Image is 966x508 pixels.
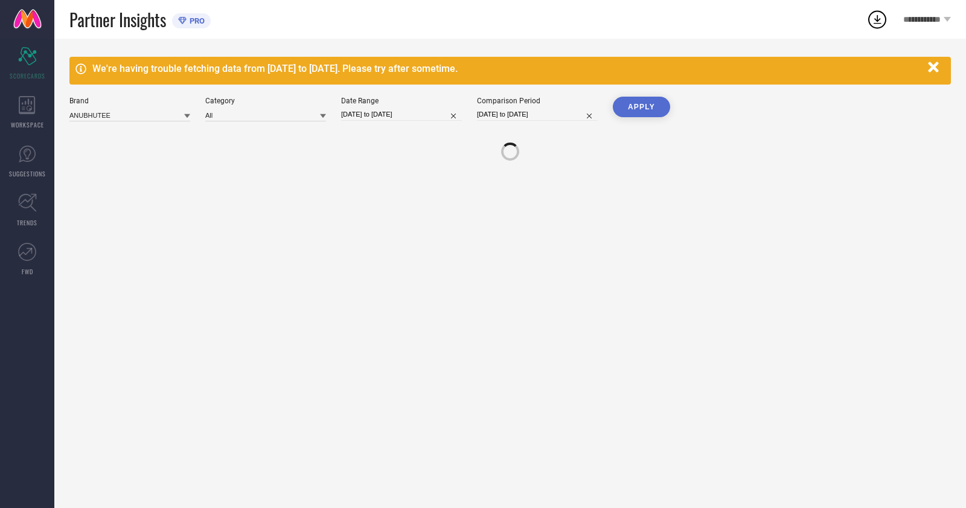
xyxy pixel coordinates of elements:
div: Category [205,97,326,105]
span: PRO [187,16,205,25]
span: TRENDS [17,218,37,227]
div: We're having trouble fetching data from [DATE] to [DATE]. Please try after sometime. [92,63,922,74]
span: WORKSPACE [11,120,44,129]
div: Comparison Period [477,97,598,105]
span: FWD [22,267,33,276]
input: Select date range [341,108,462,121]
span: SCORECARDS [10,71,45,80]
div: Brand [69,97,190,105]
button: APPLY [613,97,670,117]
div: Open download list [866,8,888,30]
div: Date Range [341,97,462,105]
span: Partner Insights [69,7,166,32]
input: Select comparison period [477,108,598,121]
span: SUGGESTIONS [9,169,46,178]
